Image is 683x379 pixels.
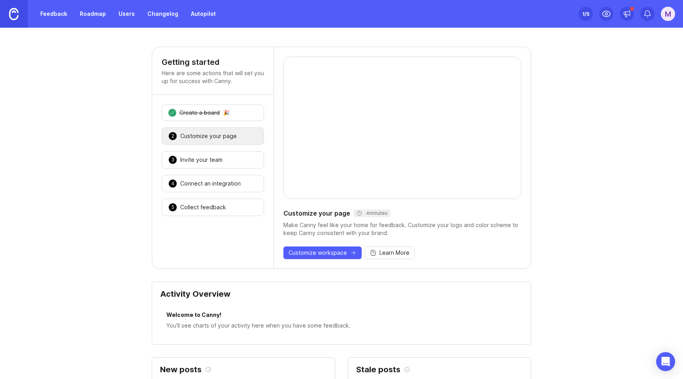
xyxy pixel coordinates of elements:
[168,179,177,188] div: 4
[179,109,220,117] div: Create a board
[180,203,226,211] div: Collect feedback
[661,7,675,21] button: M
[168,132,177,140] div: 2
[582,8,589,19] div: 1 /5
[289,249,347,257] span: Customize workspace
[283,208,521,218] div: Customize your page
[166,321,517,330] div: You'll see charts of your activity here when you have some feedback.
[162,57,264,68] h4: Getting started
[365,246,415,259] button: Learn More
[166,311,517,321] div: Welcome to Canny!
[356,366,400,373] h2: Stale posts
[186,7,221,21] a: Autopilot
[9,8,19,20] img: Canny Home
[283,221,521,237] div: Make Canny feel like your home for feedback. Customize your logo and color scheme to keep Canny c...
[180,180,241,188] div: Connect an integration
[114,7,140,21] a: Users
[379,249,409,257] span: Learn More
[283,246,362,259] button: Customize workspace
[656,352,675,371] div: Open Intercom Messenger
[160,290,523,304] div: Activity Overview
[162,69,264,85] p: Here are some actions that will set you up for success with Canny.
[75,7,111,21] a: Roadmap
[160,366,202,373] h2: New posts
[143,7,183,21] a: Changelog
[180,156,223,164] div: Invite your team
[579,7,593,21] button: 1/5
[168,203,177,212] div: 5
[357,210,388,216] div: 4 minutes
[36,7,72,21] a: Feedback
[168,155,177,164] div: 3
[180,132,237,140] div: Customize your page
[223,110,230,116] div: 🎉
